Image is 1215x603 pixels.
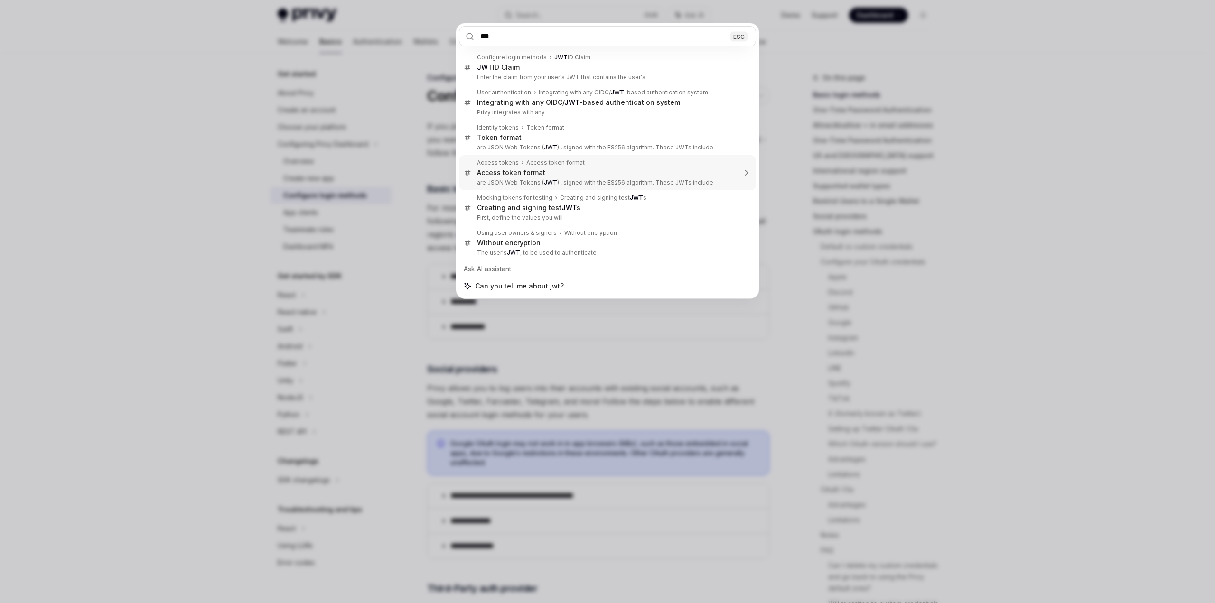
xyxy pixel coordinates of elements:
b: JWT [544,144,557,151]
div: Integrating with any OIDC/ -based authentication system [477,98,680,107]
div: Access tokens [477,159,519,167]
p: Enter the claim from your user's JWT that contains the user's [477,74,736,81]
p: are JSON Web Tokens ( ) , signed with the ES256 algorithm. These JWTs include [477,144,736,151]
div: Without encryption [477,239,541,247]
span: Can you tell me about jwt? [475,281,564,291]
b: JWT [554,54,568,61]
b: JWT [630,194,643,201]
p: Privy integrates with any [477,109,736,116]
div: Creating and signing test s [477,204,580,212]
div: Token format [477,133,522,142]
div: Using user owners & signers [477,229,557,237]
div: Access token format [477,168,545,177]
div: Mocking tokens for testing [477,194,552,202]
div: Configure login methods [477,54,547,61]
div: Without encryption [564,229,617,237]
b: JWT [611,89,624,96]
div: Creating and signing test s [560,194,646,202]
b: JWT [507,249,520,256]
div: Token format [526,124,564,131]
div: ESC [730,31,748,41]
div: Integrating with any OIDC/ -based authentication system [539,89,708,96]
div: ID Claim [477,63,520,72]
div: User authentication [477,89,531,96]
div: Identity tokens [477,124,519,131]
p: The user's , to be used to authenticate [477,249,736,257]
div: Access token format [526,159,585,167]
b: JWT [561,204,577,212]
p: are JSON Web Tokens ( ) , signed with the ES256 algorithm. These JWTs include [477,179,736,186]
b: JWT [544,179,557,186]
div: Ask AI assistant [459,260,756,278]
b: JWT [477,63,493,71]
div: ID Claim [554,54,590,61]
p: First, define the values you will [477,214,736,222]
b: JWT [564,98,579,106]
